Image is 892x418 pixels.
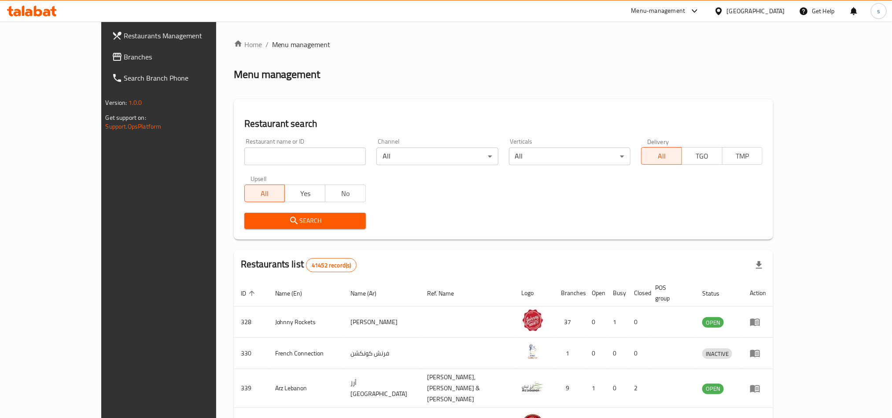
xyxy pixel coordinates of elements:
button: TMP [722,147,763,165]
span: Yes [288,187,322,200]
td: أرز [GEOGRAPHIC_DATA] [343,369,420,408]
button: TGO [682,147,722,165]
span: INACTIVE [702,349,732,359]
td: 0 [627,307,649,338]
button: All [641,147,682,165]
h2: Restaurant search [244,117,763,130]
span: POS group [656,282,685,303]
span: 41452 record(s) [306,261,356,270]
div: INACTIVE [702,348,732,359]
td: [PERSON_NAME] [343,307,420,338]
div: All [509,148,630,165]
div: Export file [748,255,770,276]
label: Upsell [251,176,267,182]
span: All [248,187,282,200]
div: All [376,148,498,165]
input: Search for restaurant name or ID.. [244,148,366,165]
th: Open [585,280,606,307]
td: Arz Lebanon [268,369,344,408]
img: French Connection [522,340,544,363]
span: Get support on: [106,112,146,123]
div: Menu [750,383,766,394]
li: / [265,39,269,50]
img: Arz Lebanon [522,376,544,398]
div: Total records count [306,258,357,272]
th: Branches [554,280,585,307]
span: No [329,187,362,200]
td: 9 [554,369,585,408]
td: [PERSON_NAME],[PERSON_NAME] & [PERSON_NAME] [420,369,515,408]
div: [GEOGRAPHIC_DATA] [727,6,785,16]
nav: breadcrumb [234,39,774,50]
th: Closed [627,280,649,307]
span: Menu management [272,39,331,50]
span: OPEN [702,318,724,328]
img: Johnny Rockets [522,309,544,331]
span: Status [702,288,731,299]
span: OPEN [702,384,724,394]
label: Delivery [647,138,669,144]
td: 2 [627,369,649,408]
td: 0 [627,338,649,369]
th: Logo [515,280,554,307]
span: Name (Ar) [350,288,388,299]
span: Name (En) [275,288,314,299]
span: ID [241,288,258,299]
span: All [645,150,678,163]
button: No [325,185,366,202]
td: 0 [585,338,606,369]
td: 0 [606,338,627,369]
span: 1.0.0 [129,97,142,108]
div: Menu-management [631,6,686,16]
td: French Connection [268,338,344,369]
td: 0 [585,307,606,338]
td: 328 [234,307,268,338]
span: Branches [124,52,243,62]
a: Branches [105,46,250,67]
td: 330 [234,338,268,369]
td: 0 [606,369,627,408]
td: 37 [554,307,585,338]
span: TMP [726,150,759,163]
a: Search Branch Phone [105,67,250,89]
button: All [244,185,285,202]
th: Busy [606,280,627,307]
button: Search [244,213,366,229]
span: Version: [106,97,127,108]
button: Yes [284,185,325,202]
span: Restaurants Management [124,30,243,41]
h2: Menu management [234,67,321,81]
a: Support.OpsPlatform [106,121,162,132]
td: 1 [606,307,627,338]
span: Search [251,215,359,226]
td: Johnny Rockets [268,307,344,338]
a: Restaurants Management [105,25,250,46]
div: Menu [750,317,766,327]
span: Search Branch Phone [124,73,243,83]
div: Menu [750,348,766,359]
h2: Restaurants list [241,258,357,272]
span: TGO [686,150,719,163]
th: Action [743,280,773,307]
span: s [877,6,880,16]
td: 339 [234,369,268,408]
td: فرنش كونكشن [343,338,420,369]
span: Ref. Name [427,288,465,299]
td: 1 [554,338,585,369]
td: 1 [585,369,606,408]
div: OPEN [702,384,724,394]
